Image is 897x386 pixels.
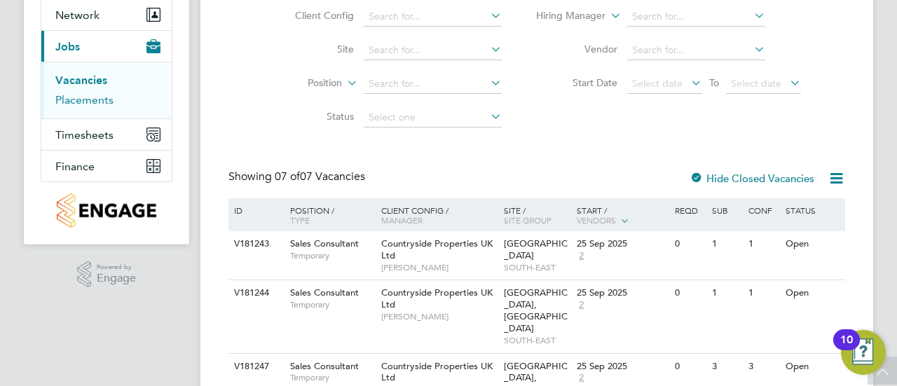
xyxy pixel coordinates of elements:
a: Placements [55,93,114,106]
div: V181244 [231,280,280,306]
span: To [705,74,723,92]
span: 2 [577,299,586,311]
label: Start Date [537,76,617,89]
input: Search for... [364,41,502,60]
span: Manager [381,214,423,226]
div: ID [231,198,280,222]
span: Engage [97,273,136,284]
div: 25 Sep 2025 [577,361,668,373]
div: Position / [280,198,378,232]
a: Powered byEngage [77,261,137,288]
span: Select date [632,77,683,90]
span: Type [290,214,310,226]
span: [PERSON_NAME] [381,311,497,322]
div: Client Config / [378,198,500,232]
span: Finance [55,160,95,173]
div: 3 [745,354,781,380]
div: V181243 [231,231,280,257]
input: Search for... [364,74,502,94]
div: 25 Sep 2025 [577,238,668,250]
span: Vendors [577,214,616,226]
div: Open [782,280,843,306]
button: Jobs [41,31,172,62]
div: Status [782,198,843,222]
a: Vacancies [55,74,107,87]
div: Reqd [671,198,708,222]
div: Jobs [41,62,172,118]
div: 1 [745,231,781,257]
span: Temporary [290,250,374,261]
label: Position [261,76,342,90]
span: Temporary [290,372,374,383]
div: Sub [708,198,745,222]
div: 1 [708,280,745,306]
div: Showing [228,170,368,184]
span: Network [55,8,100,22]
span: Temporary [290,299,374,310]
span: Timesheets [55,128,114,142]
input: Search for... [364,7,502,27]
input: Select one [364,108,502,127]
div: 1 [745,280,781,306]
div: 10 [840,340,853,358]
label: Hide Closed Vacancies [690,172,814,185]
button: Open Resource Center, 10 new notifications [841,330,886,375]
span: Site Group [504,214,552,226]
button: Finance [41,151,172,181]
div: 25 Sep 2025 [577,287,668,299]
img: countryside-properties-logo-retina.png [57,193,156,228]
input: Search for... [627,41,765,60]
span: 07 Vacancies [275,170,365,184]
label: Status [273,110,354,123]
label: Hiring Manager [525,9,605,23]
span: Countryside Properties UK Ltd [381,360,493,384]
div: Open [782,354,843,380]
span: Countryside Properties UK Ltd [381,287,493,310]
span: Sales Consultant [290,237,359,249]
span: [GEOGRAPHIC_DATA], [GEOGRAPHIC_DATA] [504,287,568,334]
label: Site [273,43,354,55]
input: Search for... [627,7,765,27]
span: 2 [577,250,586,262]
span: Countryside Properties UK Ltd [381,237,493,261]
div: 0 [671,231,708,257]
div: 0 [671,354,708,380]
label: Client Config [273,9,354,22]
span: SOUTH-EAST [504,262,570,273]
div: 1 [708,231,745,257]
span: Jobs [55,40,80,53]
span: [GEOGRAPHIC_DATA] [504,237,568,261]
div: Site / [500,198,574,232]
div: V181247 [231,354,280,380]
label: Vendor [537,43,617,55]
span: Select date [731,77,781,90]
button: Timesheets [41,119,172,150]
span: Powered by [97,261,136,273]
span: 07 of [275,170,300,184]
span: 2 [577,372,586,384]
span: SOUTH-EAST [504,335,570,346]
span: Sales Consultant [290,360,359,372]
div: Open [782,231,843,257]
a: Go to home page [41,193,172,228]
div: Conf [745,198,781,222]
div: 0 [671,280,708,306]
span: Sales Consultant [290,287,359,298]
span: [PERSON_NAME] [381,262,497,273]
div: Start / [573,198,671,233]
div: 3 [708,354,745,380]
